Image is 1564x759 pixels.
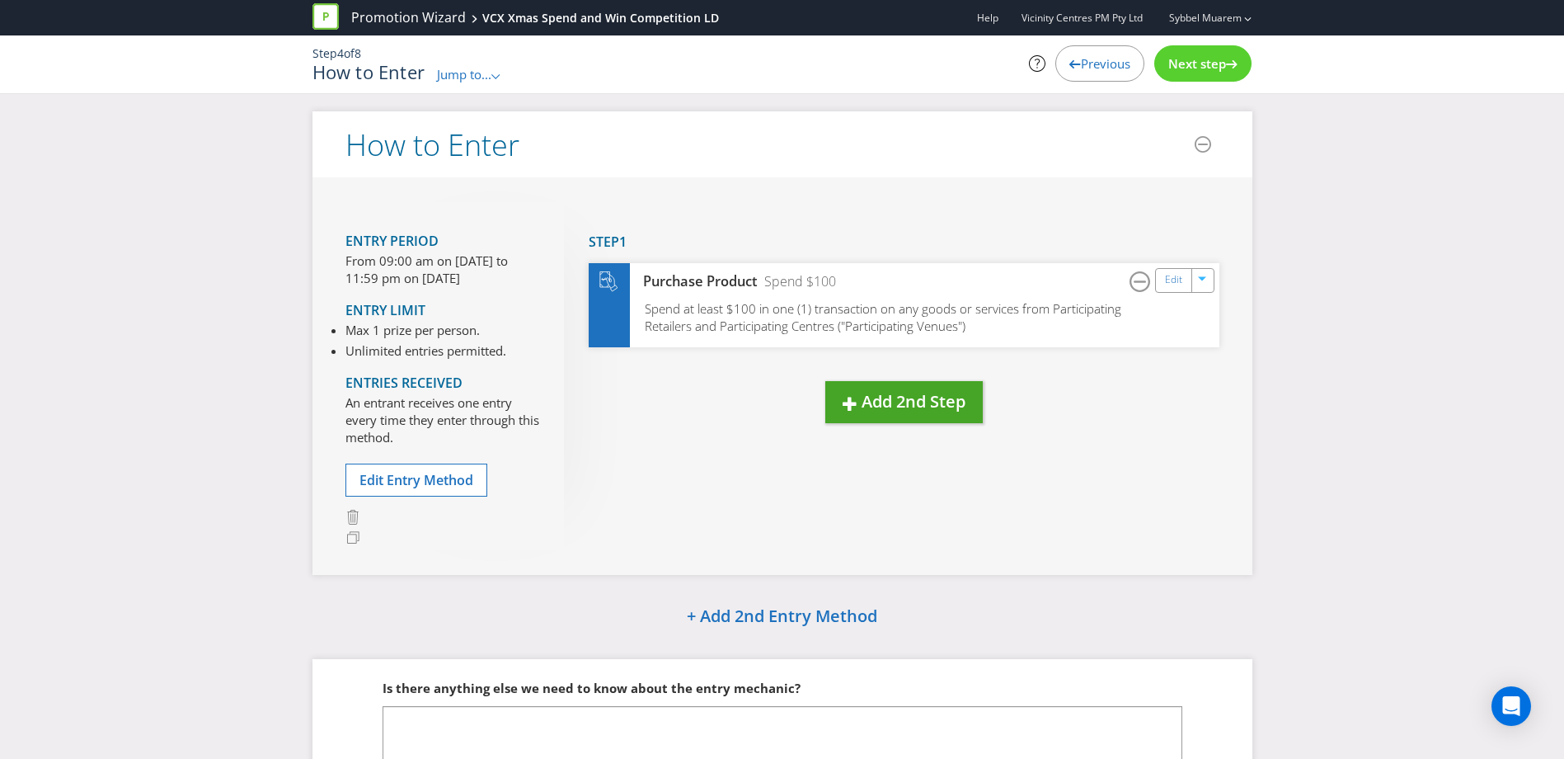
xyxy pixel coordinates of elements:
button: + Add 2nd Entry Method [645,600,919,635]
div: Purchase Product [630,272,759,291]
span: Jump to... [437,66,491,82]
span: Add 2nd Step [862,390,965,412]
span: Entry Period [345,232,439,250]
li: Max 1 prize per person. [345,322,506,339]
span: Entry Limit [345,301,425,319]
span: Step [312,45,337,61]
span: 8 [355,45,361,61]
h2: How to Enter [345,129,519,162]
span: Spend at least $100 in one (1) transaction on any goods or services from Participating Retailers ... [645,300,1121,334]
p: An entrant receives one entry every time they enter through this method. [345,394,539,447]
span: Is there anything else we need to know about the entry mechanic? [383,680,801,696]
span: Vicinity Centres PM Pty Ltd [1022,11,1143,25]
button: Add 2nd Step [825,381,983,423]
a: Sybbel Muarem [1153,11,1242,25]
p: From 09:00 am on [DATE] to 11:59 pm on [DATE] [345,252,539,288]
span: Previous [1081,55,1130,72]
button: Edit Entry Method [345,464,487,497]
span: 1 [619,233,627,251]
h1: How to Enter [312,62,425,82]
a: Help [977,11,998,25]
li: Unlimited entries permitted. [345,342,506,360]
span: Step [589,233,619,251]
span: + Add 2nd Entry Method [687,605,877,627]
div: Open Intercom Messenger [1491,686,1531,726]
a: Edit [1165,271,1182,290]
span: 4 [337,45,344,61]
span: Next step [1168,55,1226,72]
div: Spend $100 [758,272,836,291]
span: of [344,45,355,61]
h4: Entries Received [345,376,539,391]
span: Edit Entry Method [359,471,473,489]
div: VCX Xmas Spend and Win Competition LD [482,10,719,26]
a: Promotion Wizard [351,8,466,27]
